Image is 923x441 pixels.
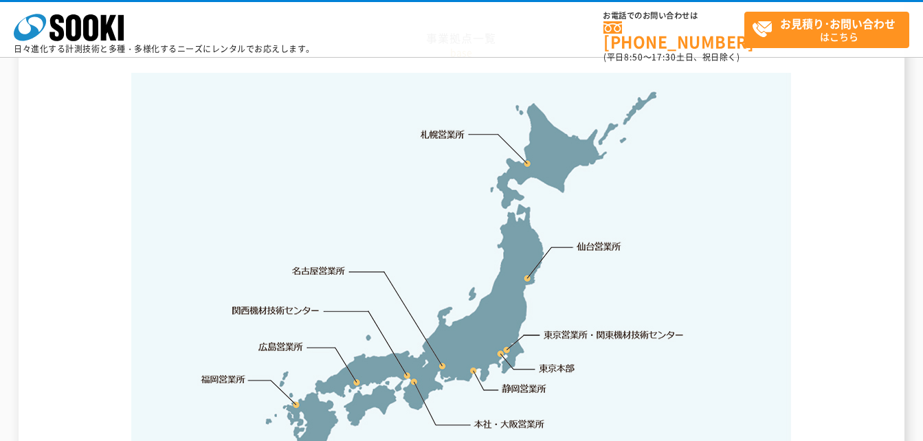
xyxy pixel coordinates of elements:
[752,12,909,47] span: はこちら
[624,51,643,63] span: 8:50
[292,264,346,278] a: 名古屋営業所
[14,45,315,53] p: 日々進化する計測技術と多種・多様化するニーズにレンタルでお応えします。
[259,339,304,353] a: 広島営業所
[421,127,465,141] a: 札幌営業所
[473,417,545,431] a: 本社・大阪営業所
[544,328,685,341] a: 東京営業所・関東機材技術センター
[780,15,896,32] strong: お見積り･お問い合わせ
[652,51,676,63] span: 17:30
[577,240,621,253] a: 仙台営業所
[744,12,909,48] a: お見積り･お問い合わせはこちら
[603,12,744,20] span: お電話でのお問い合わせは
[603,51,739,63] span: (平日 ～ 土日、祝日除く)
[201,372,245,386] a: 福岡営業所
[502,382,546,396] a: 静岡営業所
[540,362,575,376] a: 東京本部
[603,21,744,49] a: [PHONE_NUMBER]
[232,304,320,317] a: 関西機材技術センター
